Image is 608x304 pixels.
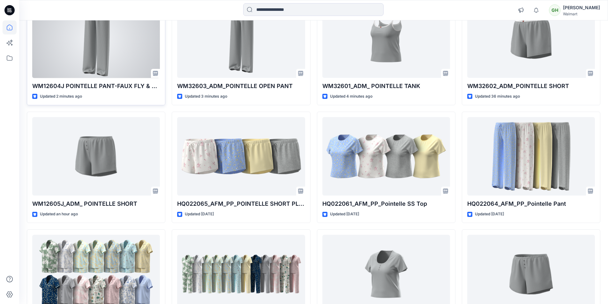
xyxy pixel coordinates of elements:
[330,93,372,100] p: Updated 4 minutes ago
[549,4,560,16] div: GH
[330,211,359,218] p: Updated [DATE]
[467,82,595,91] p: WM32602_ADM_POINTELLE SHORT
[322,82,450,91] p: WM32601_ADM_ POINTELLE TANK
[467,199,595,208] p: HQ022064_AFM_PP_Pointelle Pant
[177,82,305,91] p: WM32603_ADM_POINTELLE OPEN PANT
[475,211,504,218] p: Updated [DATE]
[563,11,600,16] div: Walmart
[322,199,450,208] p: HQ022061_AFM_PP_Pointelle SS Top
[467,117,595,196] a: HQ022064_AFM_PP_Pointelle Pant
[322,117,450,196] a: HQ022061_AFM_PP_Pointelle SS Top
[177,199,305,208] p: HQ022065_AFM_PP_POINTELLE SHORT PLUS
[475,93,520,100] p: Updated 36 minutes ago
[32,82,160,91] p: WM12604J POINTELLE PANT-FAUX FLY & BUTTONS + PICOT
[177,117,305,196] a: HQ022065_AFM_PP_POINTELLE SHORT PLUS
[40,93,82,100] p: Updated 2 minutes ago
[185,211,214,218] p: Updated [DATE]
[40,211,78,218] p: Updated an hour ago
[185,93,227,100] p: Updated 3 minutes ago
[32,199,160,208] p: WM12605J_ADM_ POINTELLE SHORT
[563,4,600,11] div: [PERSON_NAME]
[32,117,160,196] a: WM12605J_ADM_ POINTELLE SHORT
